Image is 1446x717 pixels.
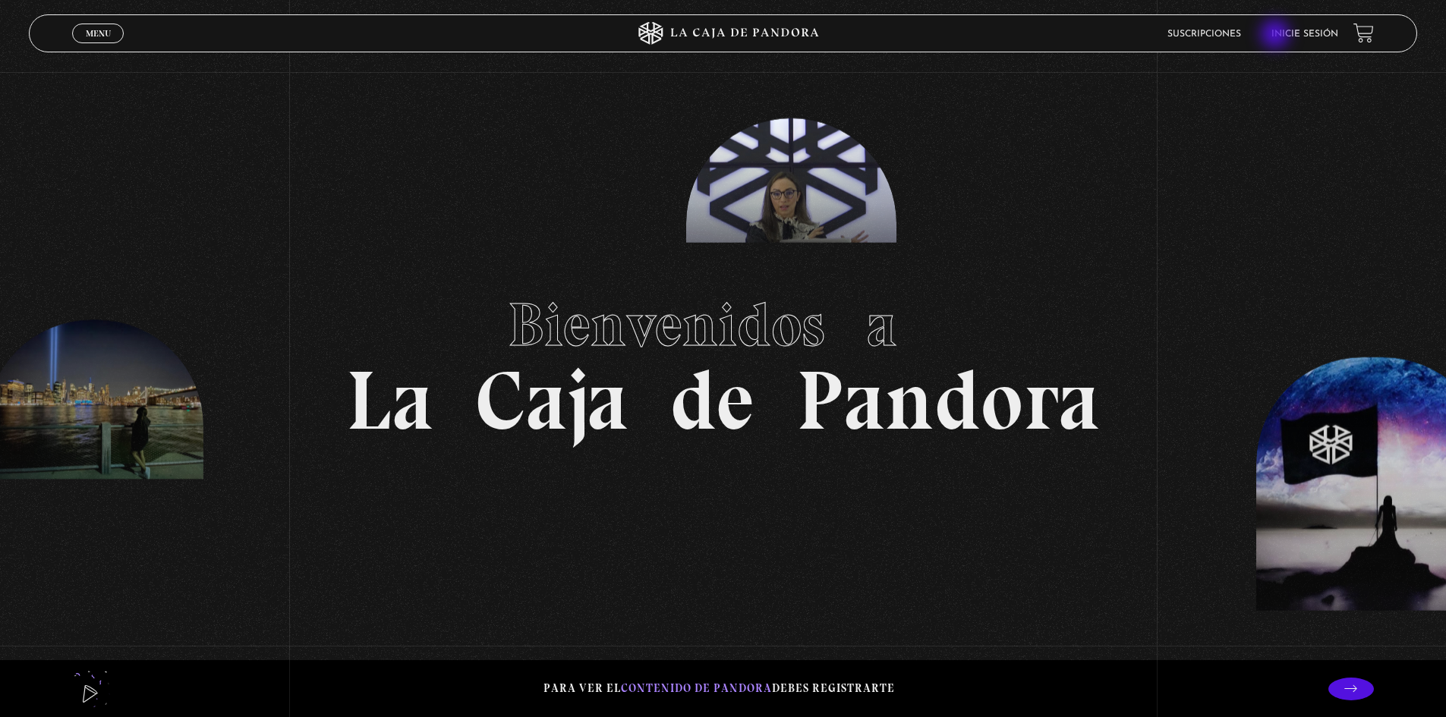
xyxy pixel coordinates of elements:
[543,678,895,699] p: Para ver el debes registrarte
[1353,23,1374,43] a: View your shopping cart
[346,275,1100,442] h1: La Caja de Pandora
[1271,30,1338,39] a: Inicie sesión
[80,42,116,52] span: Cerrar
[621,681,772,695] span: contenido de Pandora
[86,29,111,38] span: Menu
[508,288,939,361] span: Bienvenidos a
[1167,30,1241,39] a: Suscripciones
